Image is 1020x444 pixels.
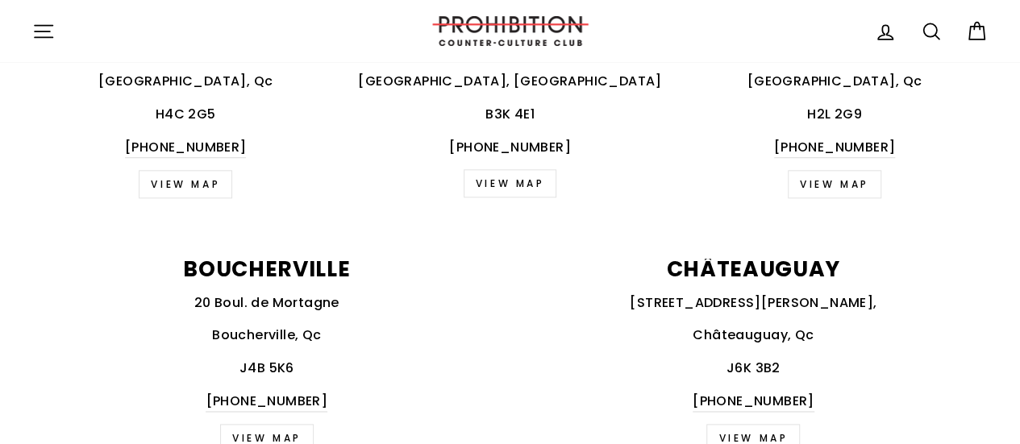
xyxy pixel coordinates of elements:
[32,71,339,92] p: [GEOGRAPHIC_DATA], Qc
[788,170,881,198] a: view map
[32,104,339,125] p: H4C 2G5
[356,104,663,125] p: B3K 4E1
[125,137,247,159] a: [PHONE_NUMBER]
[139,170,232,198] a: VIEW MAP
[519,259,989,280] p: CHÂTEAUGUAY
[693,391,814,413] a: [PHONE_NUMBER]
[32,259,502,280] p: BOUCHERVILLE
[206,391,327,413] a: [PHONE_NUMBER]
[430,16,591,46] img: PROHIBITION COUNTER-CULTURE CLUB
[681,104,988,125] p: H2L 2G9
[32,325,502,346] p: Boucherville, Qc
[464,169,557,197] a: VIEW MAP
[32,358,502,379] p: J4B 5K6
[356,71,663,92] p: [GEOGRAPHIC_DATA], [GEOGRAPHIC_DATA]
[774,137,896,159] a: [PHONE_NUMBER]
[356,137,663,158] p: [PHONE_NUMBER]
[681,71,988,92] p: [GEOGRAPHIC_DATA], Qc
[519,358,989,379] p: J6K 3B2
[519,325,989,346] p: Châteauguay, Qc
[32,293,502,313] p: 20 Boul. de Mortagne
[519,293,989,313] p: [STREET_ADDRESS][PERSON_NAME],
